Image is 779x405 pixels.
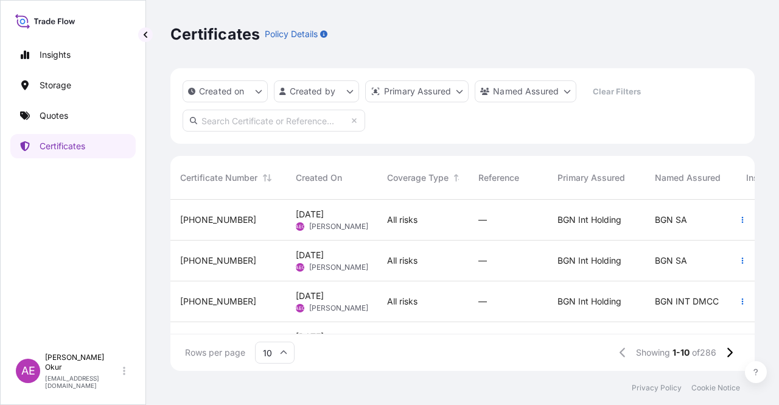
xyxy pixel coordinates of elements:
button: createdOn Filter options [183,80,268,102]
span: [PHONE_NUMBER] [180,214,256,226]
span: BGN Int Holding [557,295,621,308]
span: [PERSON_NAME] [309,222,368,231]
span: [DATE] [296,208,324,220]
span: BGN Int Holding [557,214,621,226]
p: Certificates [40,140,85,152]
span: [PERSON_NAME] [309,303,368,313]
span: 1-10 [672,347,690,359]
p: Policy Details [265,28,318,40]
span: Named Assured [655,172,721,184]
a: Privacy Policy [632,383,682,393]
span: Coverage Type [387,172,449,184]
span: Certificate Number [180,172,257,184]
p: Quotes [40,110,68,122]
span: [PERSON_NAME] [309,262,368,272]
span: of 286 [692,347,716,359]
p: Storage [40,79,71,91]
span: AE [21,365,35,377]
span: BGN Int Holding [557,255,621,267]
span: [DATE] [296,290,324,302]
span: — [478,214,487,226]
p: Clear Filters [593,85,641,97]
span: AEO [295,220,306,233]
span: Reference [478,172,519,184]
button: Sort [260,171,274,185]
a: Cookie Notice [691,383,740,393]
p: Created by [290,85,336,97]
span: [DATE] [296,331,324,343]
span: BGN INT DMCC [655,295,719,308]
span: Rows per page [185,347,245,359]
p: Named Assured [493,85,559,97]
p: [PERSON_NAME] Okur [45,353,121,372]
button: cargoOwner Filter options [475,80,576,102]
button: distributor Filter options [365,80,469,102]
a: Certificates [10,134,136,158]
span: — [478,255,487,267]
span: [PHONE_NUMBER] [180,295,256,308]
span: [PHONE_NUMBER] [180,255,256,267]
p: Created on [199,85,245,97]
p: Primary Assured [384,85,451,97]
span: All risks [387,214,417,226]
button: Clear Filters [582,82,651,101]
a: Quotes [10,104,136,128]
a: Storage [10,73,136,97]
span: All risks [387,295,417,308]
span: [DATE] [296,249,324,261]
span: — [478,295,487,308]
span: All risks [387,255,417,267]
span: AEO [295,261,306,273]
span: BGN SA [655,214,687,226]
span: Showing [636,347,670,359]
a: Insights [10,43,136,67]
button: Sort [451,171,466,185]
span: Created On [296,172,342,184]
input: Search Certificate or Reference... [183,110,365,132]
span: Primary Assured [557,172,625,184]
p: [EMAIL_ADDRESS][DOMAIN_NAME] [45,375,121,389]
button: createdBy Filter options [274,80,359,102]
span: AEO [295,302,306,314]
span: BGN SA [655,255,687,267]
p: Certificates [170,24,260,44]
p: Insights [40,49,71,61]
